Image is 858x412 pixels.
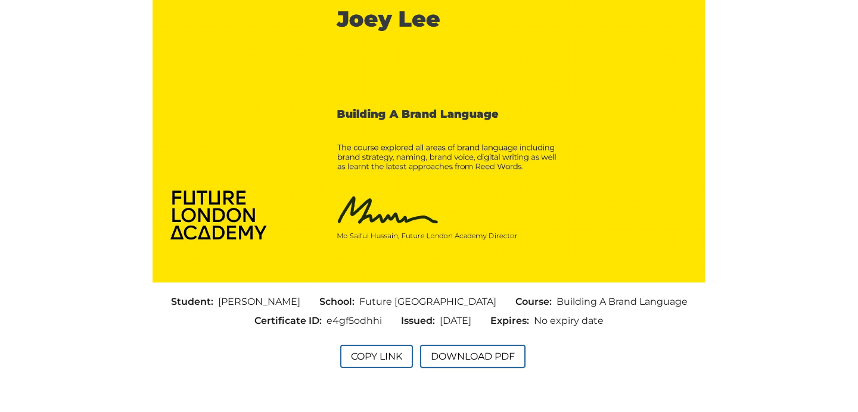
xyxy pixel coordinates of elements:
[401,314,440,328] span: Issued:
[557,295,688,309] span: Building A Brand Language
[534,314,604,328] span: No expiry date
[171,295,218,309] span: Student:
[515,295,557,309] span: Course:
[440,314,471,328] span: [DATE]
[218,295,300,309] span: [PERSON_NAME]
[359,295,496,309] span: Future [GEOGRAPHIC_DATA]
[327,314,382,328] span: e4gf5odhhi
[254,314,327,328] span: Certificate ID:
[319,295,359,309] span: School:
[340,345,413,368] button: Copy Link
[490,314,534,328] span: Expires:
[420,345,526,368] button: Download PDF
